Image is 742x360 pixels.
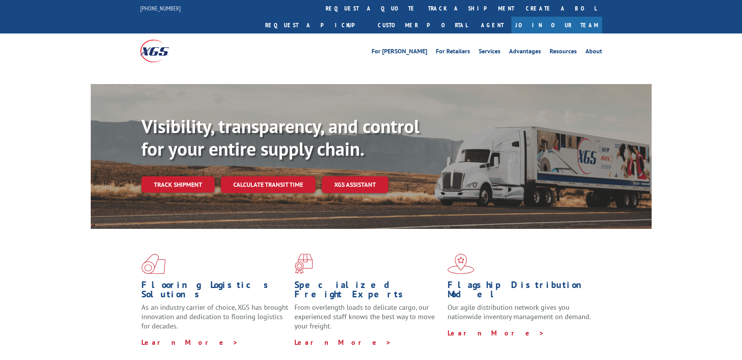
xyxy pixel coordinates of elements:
[448,280,595,303] h1: Flagship Distribution Model
[141,280,289,303] h1: Flooring Logistics Solutions
[550,48,577,57] a: Resources
[294,338,391,347] a: Learn More >
[140,4,181,12] a: [PHONE_NUMBER]
[141,176,215,193] a: Track shipment
[372,48,427,57] a: For [PERSON_NAME]
[448,303,591,321] span: Our agile distribution network gives you nationwide inventory management on demand.
[259,17,372,33] a: Request a pickup
[511,17,602,33] a: Join Our Team
[448,328,545,337] a: Learn More >
[473,17,511,33] a: Agent
[448,254,474,274] img: xgs-icon-flagship-distribution-model-red
[585,48,602,57] a: About
[509,48,541,57] a: Advantages
[141,338,238,347] a: Learn More >
[141,254,166,274] img: xgs-icon-total-supply-chain-intelligence-red
[436,48,470,57] a: For Retailers
[294,303,442,337] p: From overlength loads to delicate cargo, our experienced staff knows the best way to move your fr...
[322,176,388,193] a: XGS ASSISTANT
[141,303,288,330] span: As an industry carrier of choice, XGS has brought innovation and dedication to flooring logistics...
[221,176,315,193] a: Calculate transit time
[294,254,313,274] img: xgs-icon-focused-on-flooring-red
[372,17,473,33] a: Customer Portal
[294,280,442,303] h1: Specialized Freight Experts
[479,48,501,57] a: Services
[141,114,419,161] b: Visibility, transparency, and control for your entire supply chain.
